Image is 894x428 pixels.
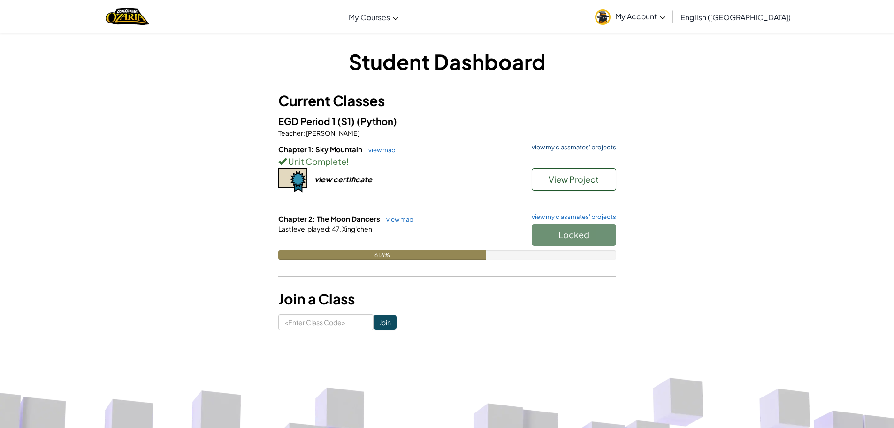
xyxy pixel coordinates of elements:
[341,225,372,233] span: Xing'chen
[278,47,616,76] h1: Student Dashboard
[532,168,616,191] button: View Project
[278,145,364,154] span: Chapter 1: Sky Mountain
[680,12,791,22] span: English ([GEOGRAPHIC_DATA])
[278,174,372,184] a: view certificate
[278,129,303,137] span: Teacher
[590,2,670,31] a: My Account
[305,129,359,137] span: [PERSON_NAME]
[278,288,616,310] h3: Join a Class
[374,315,397,330] input: Join
[106,7,149,26] img: Home
[349,12,390,22] span: My Courses
[527,214,616,220] a: view my classmates' projects
[615,11,665,21] span: My Account
[314,174,372,184] div: view certificate
[278,168,307,193] img: certificate-icon.png
[382,216,413,223] a: view map
[676,4,795,30] a: English ([GEOGRAPHIC_DATA])
[364,146,396,154] a: view map
[278,90,616,111] h3: Current Classes
[278,214,382,223] span: Chapter 2: The Moon Dancers
[357,115,397,127] span: (Python)
[106,7,149,26] a: Ozaria by CodeCombat logo
[287,156,346,167] span: Unit Complete
[278,314,374,330] input: <Enter Class Code>
[303,129,305,137] span: :
[278,250,487,260] div: 61.6%
[331,225,341,233] span: 47.
[549,174,599,185] span: View Project
[595,9,611,25] img: avatar
[278,225,329,233] span: Last level played
[527,144,616,150] a: view my classmates' projects
[329,225,331,233] span: :
[278,115,357,127] span: EGD Period 1 (S1)
[344,4,403,30] a: My Courses
[346,156,349,167] span: !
